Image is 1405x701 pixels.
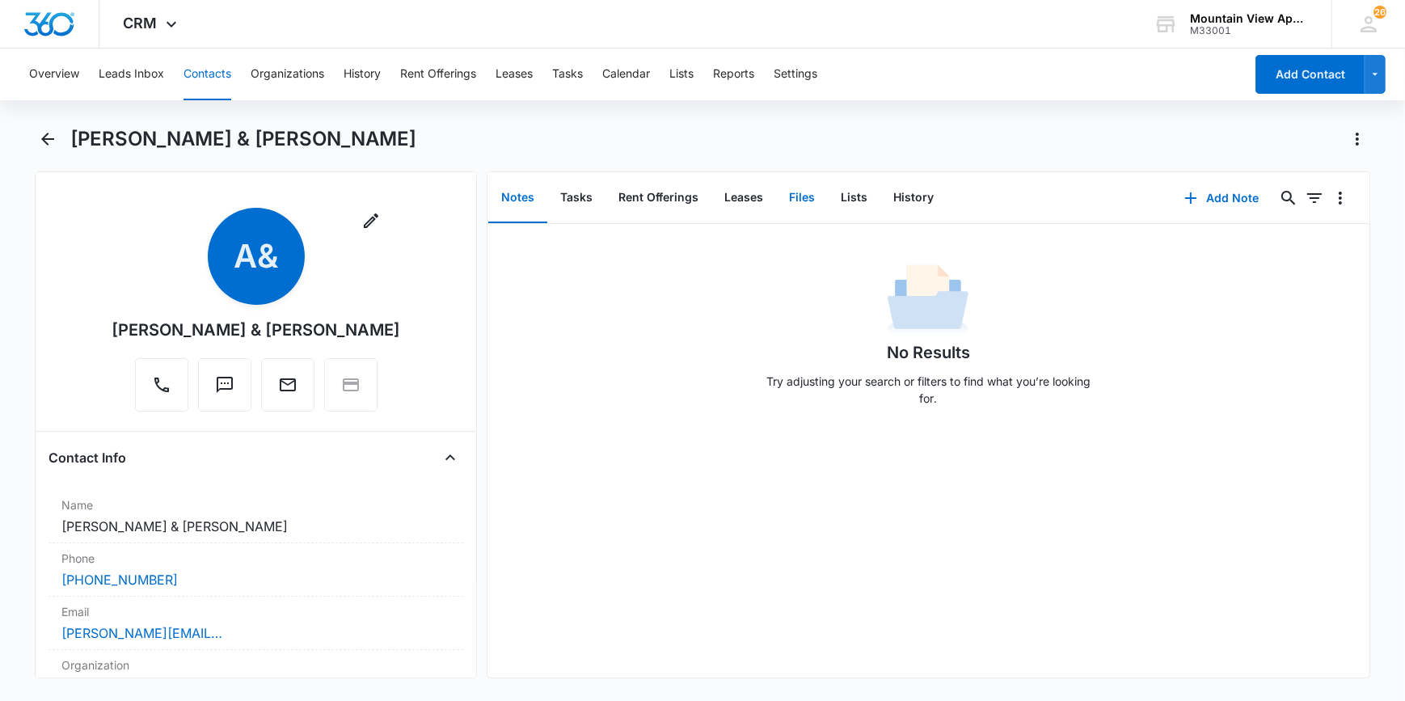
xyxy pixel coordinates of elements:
[61,677,449,696] dd: ---
[1344,126,1370,152] button: Actions
[61,570,178,589] a: [PHONE_NUMBER]
[1168,179,1276,217] button: Add Note
[880,173,947,223] button: History
[135,358,188,412] button: Call
[828,173,880,223] button: Lists
[552,49,583,100] button: Tasks
[887,340,970,365] h1: No Results
[605,173,711,223] button: Rent Offerings
[49,490,462,543] div: Name[PERSON_NAME] & [PERSON_NAME]
[669,49,694,100] button: Lists
[135,383,188,397] a: Call
[208,208,305,305] span: A&
[49,448,126,467] h4: Contact Info
[776,173,828,223] button: Files
[758,373,1098,407] p: Try adjusting your search or filters to find what you’re looking for.
[547,173,605,223] button: Tasks
[1190,25,1308,36] div: account id
[496,49,533,100] button: Leases
[713,49,754,100] button: Reports
[61,550,449,567] label: Phone
[35,126,60,152] button: Back
[1276,185,1302,211] button: Search...
[774,49,817,100] button: Settings
[251,49,324,100] button: Organizations
[1255,55,1365,94] button: Add Contact
[1373,6,1386,19] div: notifications count
[61,623,223,643] a: [PERSON_NAME][EMAIL_ADDRESS][DOMAIN_NAME]
[61,496,449,513] label: Name
[488,173,547,223] button: Notes
[61,657,449,674] label: Organization
[198,383,251,397] a: Text
[49,597,462,650] div: Email[PERSON_NAME][EMAIL_ADDRESS][DOMAIN_NAME]
[1327,185,1353,211] button: Overflow Menu
[888,260,968,340] img: No Data
[61,517,449,536] dd: [PERSON_NAME] & [PERSON_NAME]
[261,383,314,397] a: Email
[61,603,449,620] label: Email
[1373,6,1386,19] span: 26
[1302,185,1327,211] button: Filters
[344,49,381,100] button: History
[70,127,416,151] h1: [PERSON_NAME] & [PERSON_NAME]
[602,49,650,100] button: Calendar
[261,358,314,412] button: Email
[437,445,463,471] button: Close
[1190,12,1308,25] div: account name
[112,318,400,342] div: [PERSON_NAME] & [PERSON_NAME]
[99,49,164,100] button: Leads Inbox
[400,49,476,100] button: Rent Offerings
[49,543,462,597] div: Phone[PHONE_NUMBER]
[124,15,158,32] span: CRM
[711,173,776,223] button: Leases
[184,49,231,100] button: Contacts
[198,358,251,412] button: Text
[29,49,79,100] button: Overview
